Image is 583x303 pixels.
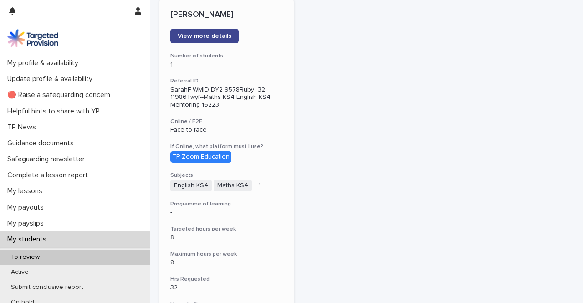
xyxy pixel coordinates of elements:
[170,276,283,283] h3: Hrs Requested
[4,187,50,195] p: My lessons
[4,283,91,291] p: Submit conclusive report
[4,75,100,83] p: Update profile & availability
[170,284,283,292] p: 32
[170,259,283,267] p: 8
[178,33,231,39] span: View more details
[170,86,283,109] p: SarahF-WMID-DY2-9578Ruby -32-11986Twyf--Maths KS4 English KS4 Mentoring-16223
[4,107,107,116] p: Helpful hints to share with YP
[4,59,86,67] p: My profile & availability
[4,203,51,212] p: My payouts
[4,268,36,276] p: Active
[170,77,283,85] h3: Referral ID
[170,251,283,258] h3: Maximum hours per week
[170,226,283,233] h3: Targeted hours per week
[4,123,43,132] p: TP News
[4,219,51,228] p: My payslips
[170,10,283,20] p: [PERSON_NAME]
[4,139,81,148] p: Guidance documents
[214,180,252,191] span: Maths KS4
[7,29,58,47] img: M5nRWzHhSzIhMunXDL62
[170,126,283,134] p: Face to face
[170,172,283,179] h3: Subjects
[170,151,231,163] div: TP Zoom Education
[170,143,283,150] h3: If Online, what platform must I use?
[170,29,239,43] a: View more details
[170,200,283,208] h3: Programme of learning
[170,209,283,216] p: -
[4,253,47,261] p: To review
[256,183,261,188] span: + 1
[170,180,212,191] span: English KS4
[170,234,283,241] p: 8
[4,171,95,180] p: Complete a lesson report
[4,155,92,164] p: Safeguarding newsletter
[4,91,118,99] p: 🔴 Raise a safeguarding concern
[170,118,283,125] h3: Online / F2F
[170,61,283,69] p: 1
[170,52,283,60] h3: Number of students
[4,235,54,244] p: My students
